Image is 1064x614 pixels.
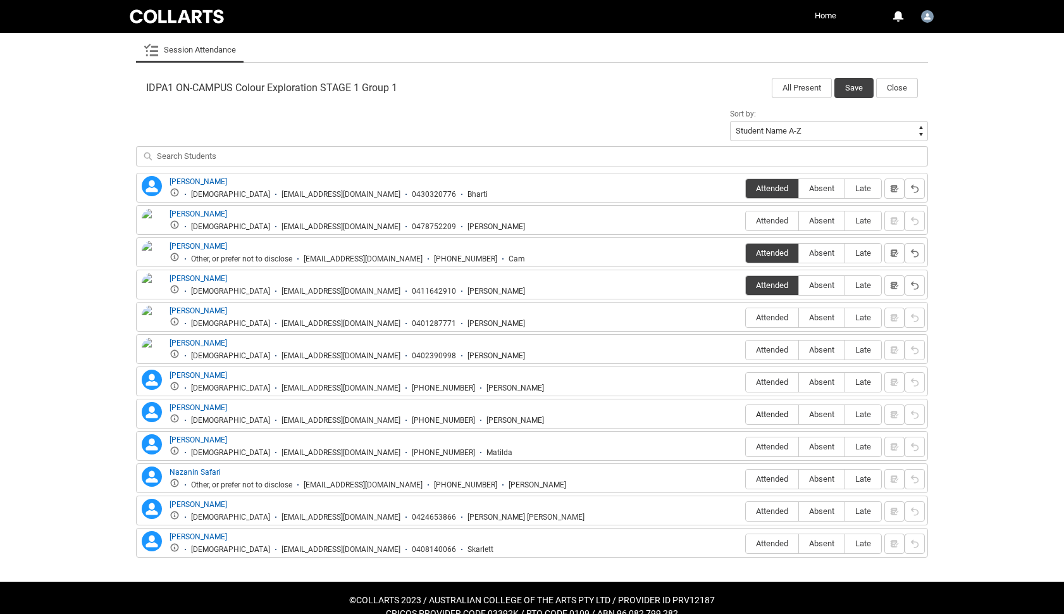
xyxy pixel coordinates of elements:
[191,513,270,522] div: [DEMOGRAPHIC_DATA]
[136,146,928,166] input: Search Students
[905,372,925,392] button: Reset
[746,216,798,225] span: Attended
[845,474,881,484] span: Late
[799,377,844,387] span: Absent
[486,384,544,393] div: [PERSON_NAME]
[509,480,566,490] div: [PERSON_NAME]
[170,306,227,315] a: [PERSON_NAME]
[170,435,227,444] a: [PERSON_NAME]
[191,545,270,554] div: [DEMOGRAPHIC_DATA]
[845,506,881,516] span: Late
[412,351,456,361] div: 0402390998
[142,176,162,196] lightning-icon: Bharati Rao
[170,403,227,412] a: [PERSON_NAME]
[746,345,798,354] span: Attended
[845,345,881,354] span: Late
[142,337,162,365] img: James Simpson
[746,539,798,548] span: Attended
[467,351,525,361] div: [PERSON_NAME]
[304,254,423,264] div: [EMAIL_ADDRESS][DOMAIN_NAME]
[746,184,798,193] span: Attended
[746,377,798,387] span: Attended
[281,222,400,232] div: [EMAIL_ADDRESS][DOMAIN_NAME]
[905,243,925,263] button: Reset
[434,480,497,490] div: [PHONE_NUMBER]
[412,319,456,329] div: 0401287771
[281,416,400,425] div: [EMAIL_ADDRESS][DOMAIN_NAME]
[845,216,881,225] span: Late
[142,370,162,390] lightning-icon: Jessica Jackson
[144,37,236,63] a: Session Attendance
[281,545,400,554] div: [EMAIL_ADDRESS][DOMAIN_NAME]
[799,539,844,548] span: Absent
[905,179,925,199] button: Reset
[746,248,798,258] span: Attended
[191,287,270,296] div: [DEMOGRAPHIC_DATA]
[799,506,844,516] span: Absent
[486,448,512,458] div: Matilda
[191,448,270,458] div: [DEMOGRAPHIC_DATA]
[142,241,162,268] img: Camille Wanstall
[170,242,227,251] a: [PERSON_NAME]
[170,500,227,509] a: [PERSON_NAME]
[412,416,475,425] div: [PHONE_NUMBER]
[467,513,585,522] div: [PERSON_NAME] [PERSON_NAME]
[845,280,881,290] span: Late
[142,467,162,487] lightning-icon: Nazanin Safari
[509,254,525,264] div: Cam
[467,545,493,554] div: Skarlett
[746,474,798,484] span: Attended
[304,480,423,490] div: [EMAIL_ADDRESS][DOMAIN_NAME]
[170,371,227,380] a: [PERSON_NAME]
[412,513,456,522] div: 0424653866
[434,254,497,264] div: [PHONE_NUMBER]
[799,313,844,322] span: Absent
[281,287,400,296] div: [EMAIL_ADDRESS][DOMAIN_NAME]
[905,501,925,522] button: Reset
[905,275,925,296] button: Reset
[746,410,798,419] span: Attended
[281,384,400,393] div: [EMAIL_ADDRESS][DOMAIN_NAME]
[486,416,544,425] div: [PERSON_NAME]
[905,437,925,457] button: Reset
[412,190,456,199] div: 0430320776
[730,110,756,118] span: Sort by:
[772,78,832,98] button: All Present
[905,211,925,231] button: Reset
[746,280,798,290] span: Attended
[412,222,456,232] div: 0478752209
[467,287,525,296] div: [PERSON_NAME]
[142,531,162,551] lightning-icon: Skarlett Hood
[921,10,934,23] img: Faculty.sfreeman
[884,275,905,296] button: Notes
[191,480,292,490] div: Other, or prefer not to disclose
[136,37,244,63] li: Session Attendance
[142,434,162,454] lightning-icon: Matilda Mcleod-Hoskin
[799,280,844,290] span: Absent
[142,305,162,333] img: James Arriaza
[281,448,400,458] div: [EMAIL_ADDRESS][DOMAIN_NAME]
[845,377,881,387] span: Late
[799,345,844,354] span: Absent
[412,287,456,296] div: 0411642910
[170,468,221,477] a: Nazanin Safari
[191,222,270,232] div: [DEMOGRAPHIC_DATA]
[146,82,397,94] span: IDPA1 ON-CAMPUS Colour Exploration STAGE 1 Group 1
[799,410,844,419] span: Absent
[142,208,162,236] img: Brittany Gaskill
[412,384,475,393] div: [PHONE_NUMBER]
[281,319,400,329] div: [EMAIL_ADDRESS][DOMAIN_NAME]
[845,184,881,193] span: Late
[412,448,475,458] div: [PHONE_NUMBER]
[905,534,925,554] button: Reset
[281,190,400,199] div: [EMAIL_ADDRESS][DOMAIN_NAME]
[876,78,918,98] button: Close
[746,313,798,322] span: Attended
[746,506,798,516] span: Attended
[281,351,400,361] div: [EMAIL_ADDRESS][DOMAIN_NAME]
[799,248,844,258] span: Absent
[467,190,488,199] div: Bharti
[191,384,270,393] div: [DEMOGRAPHIC_DATA]
[281,513,400,522] div: [EMAIL_ADDRESS][DOMAIN_NAME]
[845,442,881,451] span: Late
